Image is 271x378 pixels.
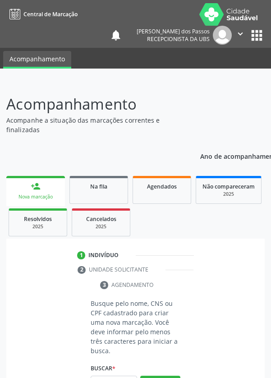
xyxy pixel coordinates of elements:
div: Indivíduo [88,251,119,259]
button:  [232,26,249,45]
a: Acompanhamento [3,51,71,69]
div: 2025 [202,191,255,198]
span: Central de Marcação [23,10,78,18]
p: Busque pelo nome, CNS ou CPF cadastrado para criar uma nova marcação. Você deve informar pelo men... [91,299,180,355]
div: [PERSON_NAME] dos Passos [137,28,210,35]
div: person_add [31,181,41,191]
span: Agendados [147,183,177,190]
img: img [213,26,232,45]
span: Resolvidos [24,215,52,223]
div: 2025 [15,223,60,230]
div: 1 [77,251,85,259]
span: Na fila [90,183,107,190]
label: Buscar [91,362,115,376]
p: Acompanhamento [6,93,187,115]
div: 2025 [78,223,124,230]
div: Nova marcação [13,194,59,200]
i:  [235,29,245,39]
span: Cancelados [86,215,116,223]
button: notifications [110,29,122,41]
button: apps [249,28,265,43]
span: Recepcionista da UBS [147,35,210,43]
a: Central de Marcação [6,7,78,22]
p: Acompanhe a situação das marcações correntes e finalizadas [6,115,187,134]
span: Não compareceram [202,183,255,190]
